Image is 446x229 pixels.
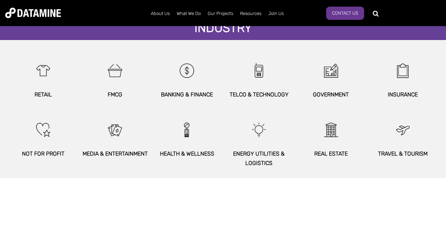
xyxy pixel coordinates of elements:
[172,114,202,145] img: Male%20sideways.png
[79,149,151,158] p: MEDIA & ENTERTAINMENT
[388,55,418,86] img: Insurance.png
[223,149,295,168] p: ENERGY UTILITIES & Logistics
[7,149,79,158] p: NOT FOR PROFIT
[100,55,130,86] img: FMCG.png
[28,55,58,86] img: Retail.png
[316,114,346,145] img: Apartment.png
[295,149,367,158] p: REAL ESTATE
[316,55,346,86] img: Government.png
[79,90,151,99] p: FMCG
[204,5,237,23] a: Our Projects
[223,90,295,99] p: TELCO & TECHNOLOGY
[295,90,367,99] p: GOVERNMENT
[237,5,265,23] a: Resources
[388,114,418,145] img: Travel%20%26%20Tourism.png
[326,7,364,20] a: Contact Us
[173,5,204,23] a: What We Do
[367,90,439,99] p: INSURANCE
[244,114,274,145] img: Utilities.png
[5,8,61,18] img: Datamine
[7,90,79,99] p: Retail
[100,114,130,145] img: Entertainment.png
[172,55,202,86] img: Banking%20%26%20Financial.png
[265,5,287,23] a: Join Us
[151,149,223,158] p: HEALTH & WELLNESS
[28,114,58,145] img: Not%20For%20Profit.png
[147,5,173,23] a: About Us
[187,21,259,37] h4: Industry
[151,90,223,99] p: BANKING & FINANCE
[367,149,439,158] p: Travel & Tourism
[244,55,274,86] img: Telecomms.png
